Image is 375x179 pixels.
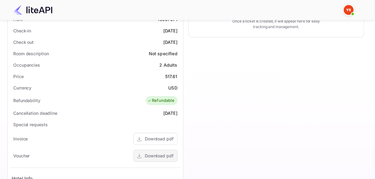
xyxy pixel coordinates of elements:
[165,73,177,80] div: 517.61
[14,5,52,15] img: LiteAPI Logo
[13,97,40,104] div: Refundability
[13,121,47,128] div: Special requests
[168,85,177,91] div: USD
[344,5,353,15] img: Yandex Support
[13,135,28,142] div: Invoice
[13,110,57,116] div: Cancellation deadline
[13,73,24,80] div: Price
[13,152,30,159] div: Voucher
[163,27,177,34] div: [DATE]
[147,98,174,104] div: Refundable
[159,62,177,68] div: 2 Adults
[13,39,34,45] div: Check out
[229,19,323,30] p: Once a ticket is created, it will appear here for easy tracking and management.
[149,50,177,57] div: Not specified
[145,135,173,142] div: Download pdf
[13,85,31,91] div: Currency
[13,62,40,68] div: Occupancies
[163,39,177,45] div: [DATE]
[163,110,177,116] div: [DATE]
[13,50,49,57] div: Room description
[13,27,31,34] div: Check-in
[145,152,173,159] div: Download pdf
